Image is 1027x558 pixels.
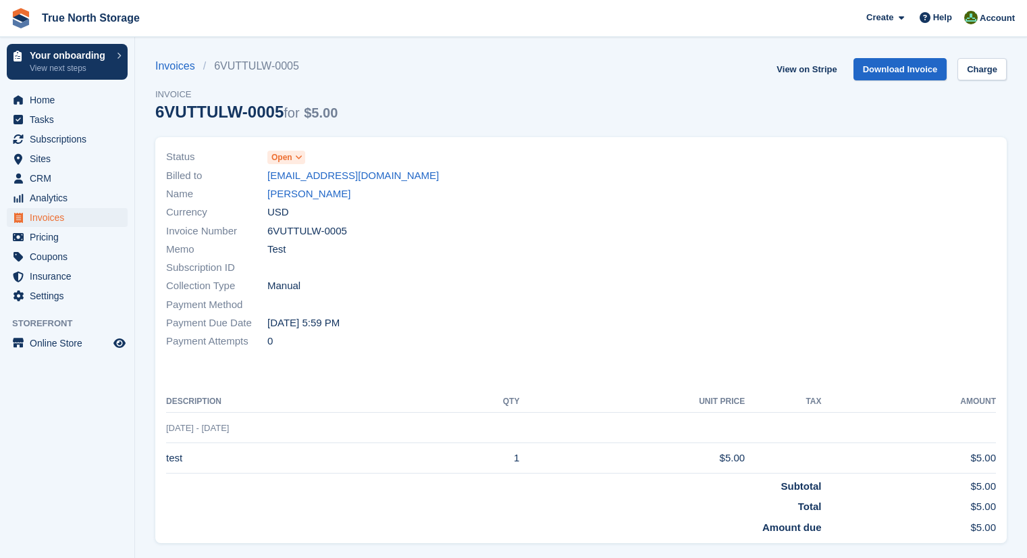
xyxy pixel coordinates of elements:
span: Invoices [30,208,111,227]
span: Settings [30,286,111,305]
span: Payment Due Date [166,315,267,331]
span: Status [166,149,267,165]
span: Payment Attempts [166,334,267,349]
span: 6VUTTULW-0005 [267,224,347,239]
a: menu [7,334,128,353]
td: test [166,443,438,474]
p: Your onboarding [30,51,110,60]
span: Subscriptions [30,130,111,149]
span: $5.00 [304,105,338,120]
a: Preview store [111,335,128,351]
span: Test [267,242,286,257]
a: menu [7,286,128,305]
span: [DATE] - [DATE] [166,423,229,433]
nav: breadcrumbs [155,58,338,74]
a: menu [7,169,128,188]
strong: Total [798,501,822,512]
span: Account [980,11,1015,25]
a: View on Stripe [771,58,842,80]
td: 1 [438,443,519,474]
a: menu [7,91,128,109]
span: Subscription ID [166,260,267,276]
span: Help [933,11,952,24]
a: Invoices [155,58,203,74]
span: Insurance [30,267,111,286]
a: Open [267,149,305,165]
a: menu [7,110,128,129]
span: Collection Type [166,278,267,294]
strong: Amount due [762,522,822,533]
span: Open [271,151,292,163]
a: menu [7,208,128,227]
a: [EMAIL_ADDRESS][DOMAIN_NAME] [267,168,439,184]
a: Charge [957,58,1007,80]
th: QTY [438,391,519,413]
span: Invoice [155,88,338,101]
span: Invoice Number [166,224,267,239]
td: $5.00 [822,515,996,536]
span: Memo [166,242,267,257]
span: Home [30,91,111,109]
td: $5.00 [519,443,745,474]
a: menu [7,188,128,207]
span: for [284,105,299,120]
a: menu [7,267,128,286]
span: Coupons [30,247,111,266]
p: View next steps [30,62,110,74]
td: $5.00 [822,494,996,515]
img: Jessie Dafoe [964,11,978,24]
a: Your onboarding View next steps [7,44,128,80]
a: menu [7,247,128,266]
span: Payment Method [166,297,267,313]
span: Name [166,186,267,202]
td: $5.00 [822,473,996,494]
img: stora-icon-8386f47178a22dfd0bd8f6a31ec36ba5ce8667c1dd55bd0f319d3a0aa187defe.svg [11,8,31,28]
strong: Subtotal [781,480,822,492]
span: Analytics [30,188,111,207]
td: $5.00 [822,443,996,474]
a: menu [7,149,128,168]
span: 0 [267,334,273,349]
span: Manual [267,278,300,294]
th: Description [166,391,438,413]
a: [PERSON_NAME] [267,186,350,202]
span: Billed to [166,168,267,184]
span: Currency [166,205,267,220]
span: Online Store [30,334,111,353]
span: Sites [30,149,111,168]
th: Amount [822,391,996,413]
a: Download Invoice [853,58,947,80]
span: Storefront [12,317,134,330]
span: CRM [30,169,111,188]
time: 2025-09-04 23:59:59 UTC [267,315,340,331]
span: Tasks [30,110,111,129]
span: USD [267,205,289,220]
th: Tax [745,391,821,413]
div: 6VUTTULW-0005 [155,103,338,121]
a: menu [7,130,128,149]
a: menu [7,228,128,247]
span: Pricing [30,228,111,247]
span: Create [866,11,893,24]
th: Unit Price [519,391,745,413]
a: True North Storage [36,7,145,29]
